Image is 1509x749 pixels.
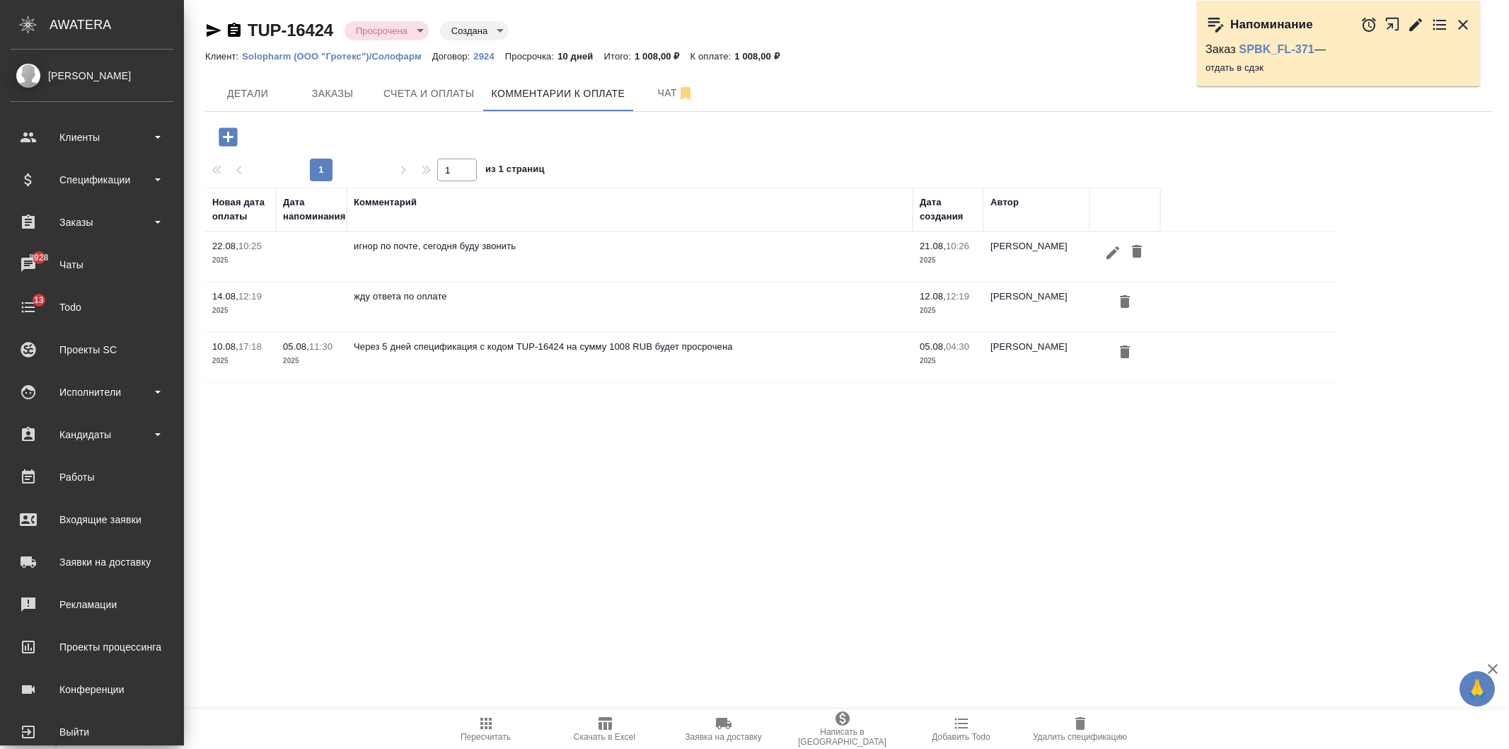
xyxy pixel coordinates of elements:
[1230,18,1313,32] p: Напоминание
[205,51,242,62] p: Клиент:
[920,291,946,302] p: 12.08,
[238,291,262,302] p: 12:19
[11,636,173,658] div: Проекты процессинга
[11,679,173,700] div: Конференции
[685,732,761,742] span: Заявка на доставку
[440,21,509,40] div: Просрочена
[345,21,429,40] div: Просрочена
[283,195,345,224] div: Дата напоминания
[4,290,180,325] a: 13Todo
[946,291,969,302] p: 12:19
[983,232,1089,282] td: [PERSON_NAME]
[11,127,173,148] div: Клиенты
[473,51,504,62] p: 2924
[734,51,790,62] p: 1 008,00 ₽
[920,253,976,268] p: 2025
[248,21,333,40] a: TUP-16424
[214,85,282,103] span: Детали
[1125,239,1149,265] button: Удалить
[1101,239,1125,265] button: Редактировать
[1206,42,1472,57] p: Заказ —
[11,254,173,275] div: Чаты
[4,629,180,665] a: Проекты процессинга
[545,709,664,749] button: Скачать в Excel
[212,341,238,352] p: 10.08,
[4,502,180,537] a: Входящие заявки
[383,85,475,103] span: Счета и оплаты
[21,251,57,265] span: 8928
[1455,16,1472,33] button: Закрыть
[1465,674,1489,704] span: 🙏
[574,732,635,742] span: Скачать в Excel
[226,22,243,39] button: Скопировать ссылку
[783,709,902,749] button: Написать в [GEOGRAPHIC_DATA]
[242,50,432,62] a: Solopharm (ООО "Гротекс")/Солофарм
[557,51,603,62] p: 10 дней
[1021,709,1140,749] button: Удалить спецификацию
[212,304,269,318] p: 2025
[212,195,269,224] div: Новая дата оплаты
[447,25,492,37] button: Создана
[1113,340,1137,366] button: Удалить
[920,241,946,251] p: 21.08,
[1384,9,1401,40] button: Открыть в новой вкладке
[212,253,269,268] p: 2025
[25,293,52,307] span: 13
[354,195,417,210] div: Комментарий
[1033,732,1127,742] span: Удалить спецификацию
[1239,43,1314,55] a: SPBK_FL-371
[983,333,1089,382] td: [PERSON_NAME]
[11,509,173,530] div: Входящие заявки
[11,212,173,233] div: Заказы
[4,672,180,707] a: Конференции
[635,51,690,62] p: 1 008,00 ₽
[212,354,269,368] p: 2025
[4,587,180,622] a: Рекламации
[283,341,309,352] p: 05.08,
[1206,61,1472,75] p: отдать в сдэк
[792,727,894,747] span: Написать в [GEOGRAPHIC_DATA]
[11,68,173,84] div: [PERSON_NAME]
[1431,16,1448,33] button: Перейти в todo
[11,339,173,360] div: Проекты SC
[920,341,946,352] p: 05.08,
[242,51,432,62] p: Solopharm (ООО "Гротекс")/Солофарм
[920,304,976,318] p: 2025
[11,721,173,743] div: Выйти
[11,594,173,615] div: Рекламации
[604,51,635,62] p: Итого:
[902,709,1021,749] button: Добавить Todo
[920,354,976,368] p: 2025
[505,51,557,62] p: Просрочка:
[11,382,173,403] div: Исполнители
[354,340,906,354] p: Через 5 дней спецификация с кодом TUP-16424 на сумму 1008 RUB будет просрочена
[4,544,180,580] a: Заявки на доставку
[354,239,906,253] p: игнор по почте, сегодня буду звонить
[11,424,173,445] div: Кандидаты
[1459,671,1495,707] button: 🙏
[212,291,238,302] p: 14.08,
[946,241,969,251] p: 10:26
[209,122,248,151] button: Добавить комментарий
[212,241,238,251] p: 22.08,
[11,551,173,573] div: Заявки на доставку
[1360,16,1377,33] button: Отложить
[352,25,412,37] button: Просрочена
[946,341,969,352] p: 04:30
[4,247,180,282] a: 8928Чаты
[205,22,222,39] button: Скопировать ссылку для ЯМессенджера
[309,341,333,352] p: 11:30
[50,11,184,39] div: AWATERA
[354,290,906,304] p: жду ответа по оплате
[11,467,173,488] div: Работы
[642,84,710,102] span: Чат
[677,85,694,102] svg: Отписаться
[1407,16,1424,33] button: Редактировать
[283,354,340,368] p: 2025
[4,459,180,495] a: Работы
[4,332,180,367] a: Проекты SC
[461,732,511,742] span: Пересчитать
[11,297,173,318] div: Todo
[473,50,504,62] a: 2924
[932,732,990,742] span: Добавить Todo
